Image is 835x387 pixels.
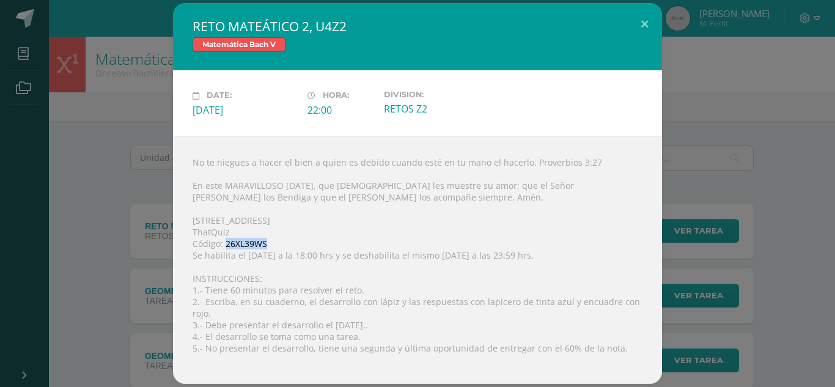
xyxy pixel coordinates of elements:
[323,91,349,100] span: Hora:
[193,103,298,117] div: [DATE]
[193,18,642,35] h2: RETO MATEÁTICO 2, U4Z2
[384,102,489,116] div: RETOS Z2
[193,37,285,52] span: Matemática Bach V
[307,103,374,117] div: 22:00
[627,3,662,45] button: Close (Esc)
[384,90,489,99] label: Division:
[173,136,662,384] div: No te niegues a hacer el bien a quien es debido cuando esté en tu mano el hacerlo. Proverbios 3:2...
[207,91,232,100] span: Date:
